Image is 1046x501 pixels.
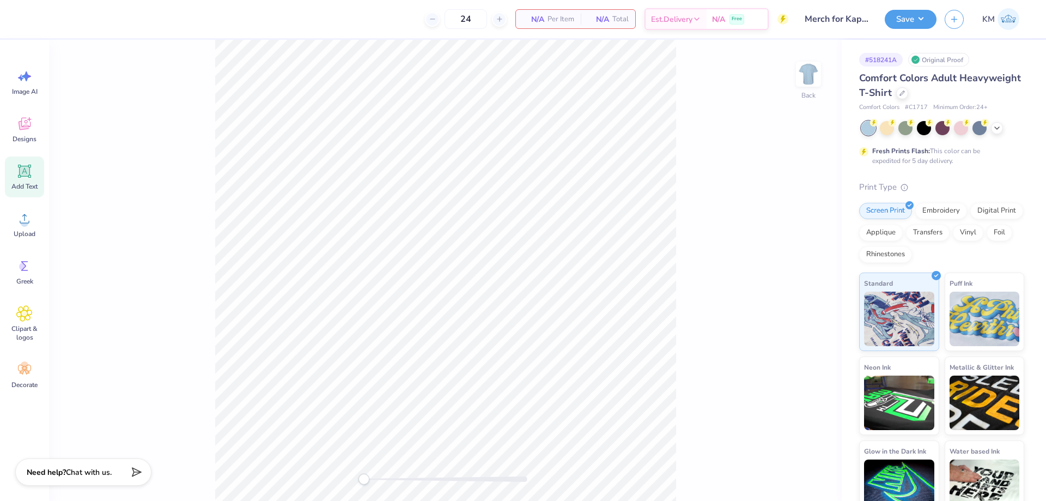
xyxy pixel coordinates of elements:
img: Standard [864,292,934,346]
div: Screen Print [859,203,912,219]
img: Karl Michael Narciza [998,8,1019,30]
strong: Fresh Prints Flash: [872,147,930,155]
div: Digital Print [970,203,1023,219]
input: – – [445,9,487,29]
span: N/A [587,14,609,25]
span: Per Item [548,14,574,25]
span: KM [982,13,995,26]
div: Transfers [906,225,950,241]
span: Comfort Colors Adult Heavyweight T-Shirt [859,71,1021,99]
div: # 518241A [859,53,903,67]
span: Add Text [11,182,38,191]
span: Designs [13,135,37,143]
img: Neon Ink [864,376,934,430]
span: Est. Delivery [651,14,692,25]
span: # C1717 [905,103,928,112]
span: Chat with us. [66,467,112,478]
span: Puff Ink [950,277,972,289]
span: Decorate [11,381,38,389]
span: Standard [864,277,893,289]
span: Comfort Colors [859,103,899,112]
div: Print Type [859,181,1024,194]
span: Free [732,15,742,23]
span: N/A [712,14,725,25]
span: Upload [14,230,35,238]
img: Back [798,63,819,85]
span: Greek [16,277,33,286]
div: Applique [859,225,903,241]
span: Metallic & Glitter Ink [950,361,1014,373]
div: Rhinestones [859,246,912,263]
span: Minimum Order: 24 + [933,103,988,112]
div: This color can be expedited for 5 day delivery. [872,146,1006,166]
span: Image AI [12,87,38,96]
div: Vinyl [953,225,983,241]
div: Accessibility label [358,474,369,485]
img: Puff Ink [950,292,1020,346]
img: Metallic & Glitter Ink [950,376,1020,430]
div: Back [801,90,816,100]
div: Foil [987,225,1012,241]
span: Neon Ink [864,361,891,373]
button: Save [885,10,936,29]
span: Clipart & logos [7,324,42,342]
span: Water based Ink [950,445,1000,457]
strong: Need help? [27,467,66,478]
div: Embroidery [915,203,967,219]
span: Total [612,14,629,25]
a: KM [977,8,1024,30]
div: Original Proof [908,53,969,67]
span: Glow in the Dark Ink [864,445,926,457]
span: N/A [522,14,544,25]
input: Untitled Design [796,8,877,30]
